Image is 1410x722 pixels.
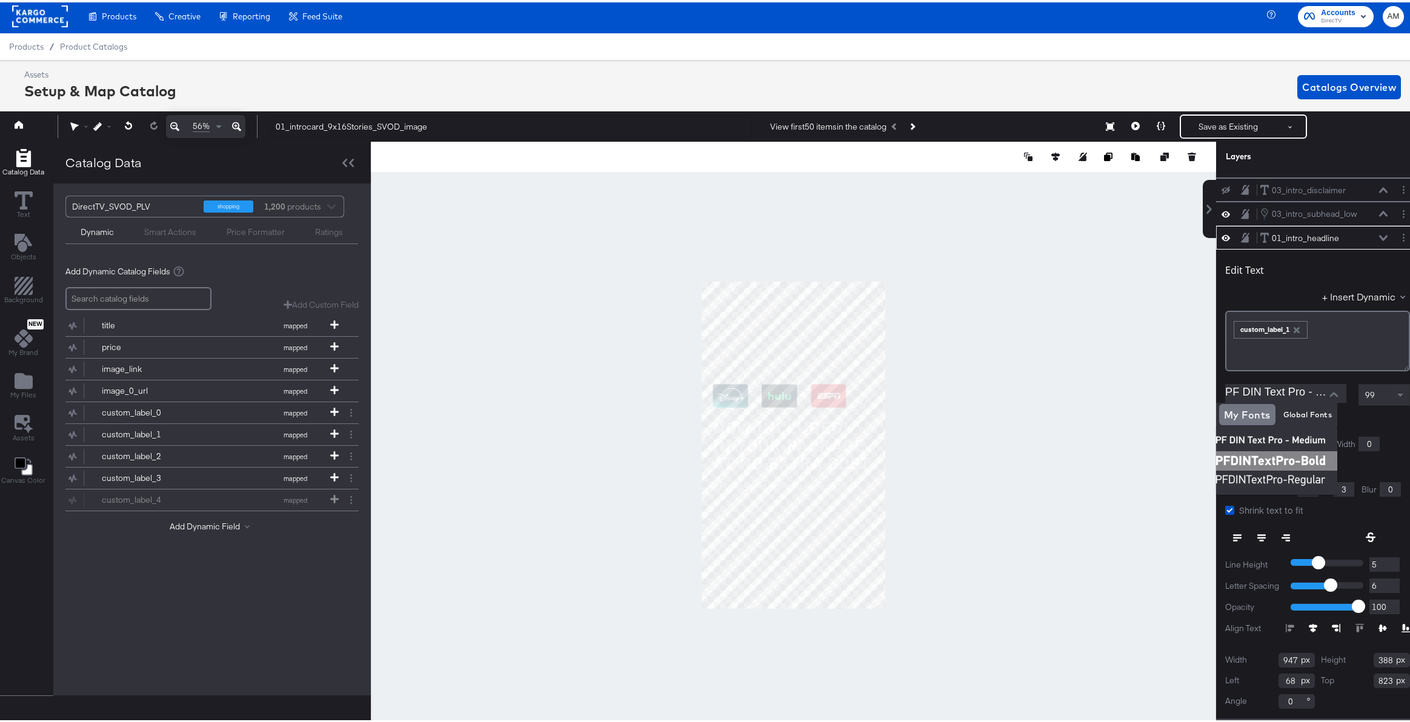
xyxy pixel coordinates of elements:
[81,224,114,236] div: Dynamic
[262,406,328,415] span: mapped
[770,119,886,130] div: View first 50 items in the catalog
[3,366,44,401] button: Add Files
[1302,76,1396,93] span: Catalogs Overview
[262,363,328,371] span: mapped
[262,341,328,349] span: mapped
[65,313,359,334] div: titlemapped
[24,78,176,99] div: Setup & Map Catalog
[102,448,190,460] div: custom_label_2
[7,187,40,221] button: Text
[1272,230,1339,242] div: 01_intro_headline
[65,334,359,356] div: pricemapped
[13,431,35,440] span: Assets
[27,318,44,326] span: New
[1272,182,1346,194] div: 03_intro_disclaimer
[65,378,344,399] button: image_0_urlmapped
[65,285,211,308] input: Search catalog fields
[65,422,359,443] div: custom_label_1mapped
[9,39,44,49] span: Products
[65,356,344,377] button: image_linkmapped
[1260,230,1340,242] button: 01_intro_headline
[60,39,127,49] a: Product Catalogs
[1397,205,1410,218] button: Layer Options
[65,313,344,334] button: titlemapped
[2,165,44,174] span: Catalog Data
[1321,672,1334,684] label: Top
[1260,182,1346,194] button: 03_intro_disclaimer
[1225,652,1247,663] label: Width
[1365,387,1375,398] span: 99
[1279,402,1337,423] button: Global Fonts
[262,194,299,214] div: products
[262,428,328,437] span: mapped
[17,207,30,217] span: Text
[315,224,343,236] div: Ratings
[10,388,36,397] span: My Files
[65,400,344,421] button: custom_label_0mapped
[1225,599,1282,611] label: Opacity
[65,400,359,421] div: custom_label_0mapped
[227,224,285,236] div: Price Formatter
[65,465,359,486] div: custom_label_3mapped
[1104,148,1116,161] button: Copy image
[4,229,44,263] button: Add Text
[65,334,344,356] button: pricemapped
[1388,7,1399,21] span: AM
[1297,73,1401,97] button: Catalogs Overview
[1260,205,1358,218] button: 03_intro_subhead_low
[262,385,328,393] span: mapped
[102,339,190,351] div: price
[72,194,195,214] div: DirectTV_SVOD_PLV
[102,426,190,438] div: custom_label_1
[65,465,344,486] button: custom_label_3mapped
[262,194,287,214] strong: 1,200
[284,297,359,308] button: Add Custom Field
[1321,14,1355,24] span: DirecTV
[262,450,328,459] span: mapped
[302,9,342,19] span: Feed Suite
[1322,288,1410,300] button: + Insert Dynamic
[65,443,359,465] div: custom_label_2mapped
[44,39,60,49] span: /
[1225,262,1264,274] div: Edit Text
[1225,557,1282,568] label: Line Height
[65,443,344,465] button: custom_label_2mapped
[1181,113,1275,135] button: Save as Existing
[204,198,253,210] div: shopping
[1,314,45,359] button: NewMy Brand
[1362,482,1377,493] label: Blur
[1397,229,1410,242] button: Layer Options
[1298,4,1374,25] button: AccountsDirecTV
[1234,319,1307,335] div: custom_label_1
[102,9,136,19] span: Products
[4,293,43,302] span: Background
[903,113,920,135] button: Next Product
[1225,693,1247,704] label: Angle
[1321,4,1355,17] span: Accounts
[168,9,201,19] span: Creative
[1397,181,1410,194] button: Layer Options
[102,361,190,373] div: image_link
[1239,502,1303,514] span: Shrink text to fit
[262,319,328,328] span: mapped
[233,9,270,19] span: Reporting
[1225,672,1239,684] label: Left
[1131,150,1140,159] svg: Paste image
[1216,429,1337,449] img: PF DIN Text Pro - Medium
[102,405,190,416] div: custom_label_0
[1104,150,1112,159] svg: Copy image
[1225,578,1282,589] label: Letter Spacing
[1,473,45,483] span: Canvas Color
[262,472,328,480] span: mapped
[1325,383,1343,401] button: Close
[65,151,142,169] div: Catalog Data
[1272,206,1357,217] div: 03_intro_subhead_low
[102,470,190,482] div: custom_label_3
[1321,652,1346,663] label: Height
[1334,436,1355,448] label: Width
[102,317,190,329] div: title
[1383,4,1404,25] button: AM
[1216,449,1337,468] img: PFDINTextPro-Bold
